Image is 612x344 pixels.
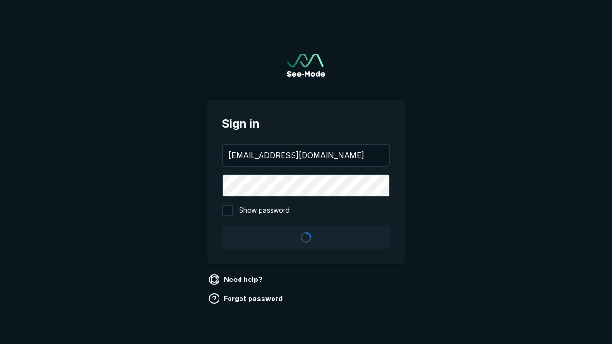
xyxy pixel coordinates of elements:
span: Show password [239,205,290,216]
input: your@email.com [223,145,389,166]
a: Forgot password [207,291,286,306]
img: See-Mode Logo [287,54,325,77]
span: Sign in [222,115,390,132]
a: Need help? [207,272,266,287]
a: Go to sign in [287,54,325,77]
